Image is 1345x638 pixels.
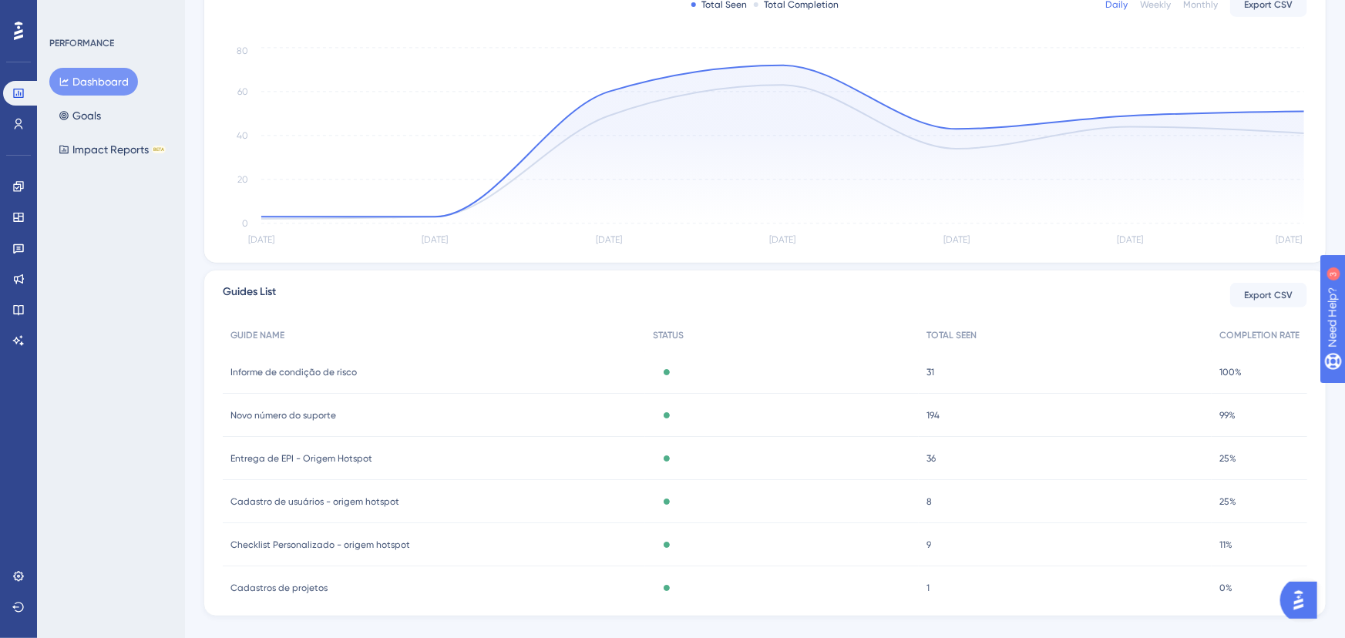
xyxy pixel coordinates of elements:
div: 3 [106,8,111,20]
span: Entrega de EPI - Origem Hotspot [230,452,372,465]
tspan: [DATE] [943,235,970,246]
span: 25% [1219,495,1236,508]
div: PERFORMANCE [49,37,114,49]
tspan: 0 [242,218,248,229]
span: 0% [1219,582,1232,594]
span: 100% [1219,366,1242,378]
button: Impact ReportsBETA [49,136,175,163]
div: BETA [152,146,166,153]
button: Dashboard [49,68,138,96]
tspan: 20 [237,174,248,185]
span: STATUS [653,329,684,341]
span: 99% [1219,409,1236,421]
tspan: 40 [237,130,248,141]
span: 31 [926,366,934,378]
span: Guides List [223,283,276,307]
span: TOTAL SEEN [926,329,977,341]
span: 1 [926,582,930,594]
span: 25% [1219,452,1236,465]
span: 36 [926,452,936,465]
span: Checklist Personalizado - origem hotspot [230,539,410,551]
span: COMPLETION RATE [1219,329,1300,341]
span: Cadastros de projetos [230,582,328,594]
button: Goals [49,102,110,129]
tspan: [DATE] [770,235,796,246]
tspan: 80 [237,45,248,56]
span: GUIDE NAME [230,329,284,341]
span: Novo número do suporte [230,409,336,421]
span: Informe de condição de risco [230,366,357,378]
button: Export CSV [1230,283,1307,307]
tspan: [DATE] [248,235,274,246]
span: Export CSV [1245,289,1293,301]
tspan: [DATE] [1276,235,1302,246]
span: 9 [926,539,931,551]
span: 194 [926,409,940,421]
tspan: [DATE] [422,235,449,246]
iframe: UserGuiding AI Assistant Launcher [1280,577,1327,623]
tspan: [DATE] [1118,235,1144,246]
span: 8 [926,495,932,508]
tspan: [DATE] [596,235,622,246]
span: Cadastro de usuários - origem hotspot [230,495,399,508]
tspan: 60 [237,86,248,97]
span: 11% [1219,539,1232,551]
span: Need Help? [36,4,96,22]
